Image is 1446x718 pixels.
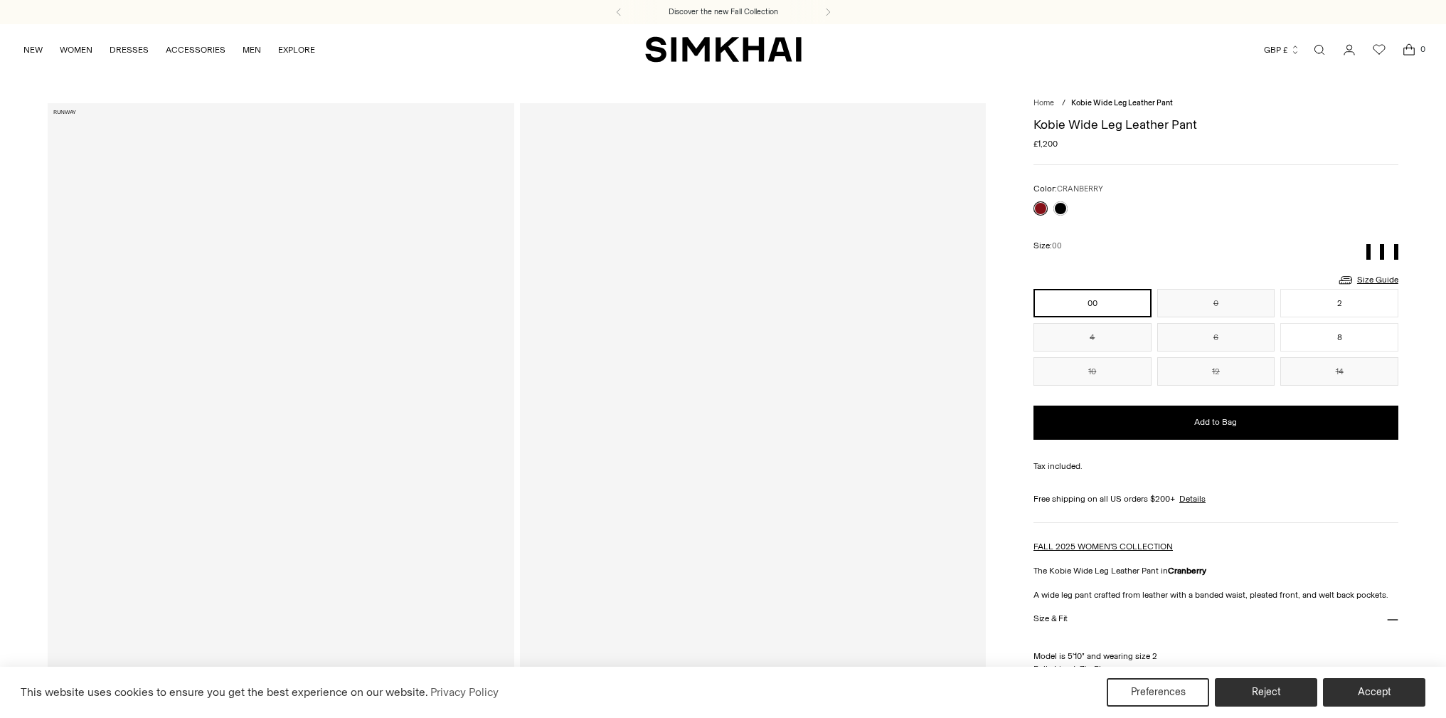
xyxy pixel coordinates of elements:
span: CRANBERRY [1057,184,1103,194]
strong: Cranberry [1168,566,1206,576]
span: Add to Bag [1194,416,1237,428]
a: SIMKHAI [645,36,802,63]
button: 8 [1280,323,1398,352]
span: £1,200 [1033,137,1058,150]
button: Add to Bag [1033,406,1398,440]
a: MEN [243,34,261,65]
button: 00 [1033,289,1152,317]
button: 10 [1033,357,1152,386]
span: 0 [1416,43,1429,56]
a: Details [1179,492,1206,505]
a: WOMEN [60,34,92,65]
a: NEW [23,34,43,65]
a: Go to the account page [1335,36,1363,64]
a: Wishlist [1365,36,1393,64]
a: ACCESSORIES [166,34,225,65]
a: Size Guide [1337,271,1398,289]
a: Home [1033,98,1054,107]
a: EXPLORE [278,34,315,65]
a: Open cart modal [1395,36,1423,64]
div: / [1062,97,1065,110]
div: Tax included. [1033,460,1398,472]
a: Privacy Policy (opens in a new tab) [428,682,501,703]
a: FALL 2025 WOMEN'S COLLECTION [1033,542,1173,551]
p: The Kobie Wide Leg Leather Pant in [1033,564,1398,577]
span: Kobie Wide Leg Leather Pant [1071,98,1173,107]
div: Free shipping on all US orders $200+ [1033,492,1398,505]
span: This website uses cookies to ensure you get the best experience on our website. [21,685,428,699]
p: A wide leg pant crafted from leather with a banded waist, pleated front, and welt back pockets. [1033,588,1398,601]
button: 0 [1157,289,1275,317]
p: Model is 5'10" and wearing size 2 Fully Lined, Zip Fly [1033,637,1398,675]
label: Color: [1033,182,1103,196]
a: DRESSES [110,34,149,65]
button: 2 [1280,289,1398,317]
button: GBP £ [1264,34,1300,65]
button: 4 [1033,323,1152,352]
label: Size: [1033,239,1062,253]
button: 14 [1280,357,1398,386]
button: Preferences [1107,678,1209,707]
h3: Size & Fit [1033,614,1068,623]
a: Open search modal [1305,36,1334,64]
h1: Kobie Wide Leg Leather Pant [1033,118,1398,131]
button: 12 [1157,357,1275,386]
span: 00 [1052,241,1062,250]
button: Size & Fit [1033,601,1398,638]
button: Accept [1323,678,1425,707]
button: Reject [1215,678,1317,707]
nav: breadcrumbs [1033,97,1398,110]
button: 6 [1157,323,1275,352]
a: Discover the new Fall Collection [669,6,778,18]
